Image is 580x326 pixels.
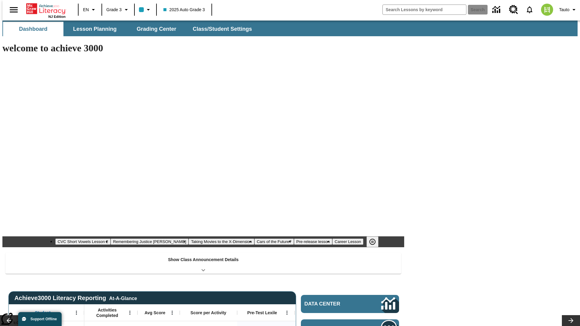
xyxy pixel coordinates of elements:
[383,5,466,14] input: search field
[304,301,361,307] span: Data Center
[5,253,401,274] div: Show Class Announcement Details
[14,295,137,302] span: Achieve3000 Literacy Reporting
[137,4,154,15] button: Class color is light blue. Change class color
[562,315,580,326] button: Lesson carousel, Next
[294,238,332,245] button: Slide 5 Pre-release lesson
[72,308,81,317] button: Open Menu
[282,308,292,317] button: Open Menu
[254,238,294,245] button: Slide 4 Cars of the Future?
[2,21,578,36] div: SubNavbar
[106,7,122,13] span: Grade 3
[541,4,553,16] img: avatar image
[168,257,239,263] p: Show Class Announcement Details
[505,2,522,18] a: Resource Center, Will open in new tab
[489,2,505,18] a: Data Center
[35,310,50,315] span: Student
[366,236,379,247] button: Pause
[111,238,188,245] button: Slide 2 Remembering Justice O'Connor
[26,2,66,18] div: Home
[55,238,111,245] button: Slide 1 CVC Short Vowels Lesson 2
[104,4,132,15] button: Grade: Grade 3, Select a grade
[2,22,257,36] div: SubNavbar
[26,3,66,15] a: Home
[87,307,127,318] span: Activities Completed
[109,295,137,301] div: At-A-Glance
[31,317,57,321] span: Support Offline
[144,310,165,315] span: Avg Score
[5,1,23,19] button: Open side menu
[3,22,63,36] button: Dashboard
[65,22,125,36] button: Lesson Planning
[48,15,66,18] span: NJ Edition
[163,7,205,13] span: 2025 Auto Grade 3
[2,43,404,54] h1: welcome to achieve 3000
[188,238,254,245] button: Slide 3 Taking Movies to the X-Dimension
[18,312,62,326] button: Support Offline
[557,4,580,15] button: Profile/Settings
[522,2,537,18] a: Notifications
[332,238,363,245] button: Slide 6 Career Lesson
[125,308,134,317] button: Open Menu
[83,7,89,13] span: EN
[559,7,569,13] span: Tauto
[126,22,187,36] button: Grading Center
[168,308,177,317] button: Open Menu
[80,4,100,15] button: Language: EN, Select a language
[188,22,257,36] button: Class/Student Settings
[247,310,277,315] span: Pre-Test Lexile
[301,295,399,313] a: Data Center
[191,310,227,315] span: Score per Activity
[537,2,557,18] button: Select a new avatar
[366,236,385,247] div: Pause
